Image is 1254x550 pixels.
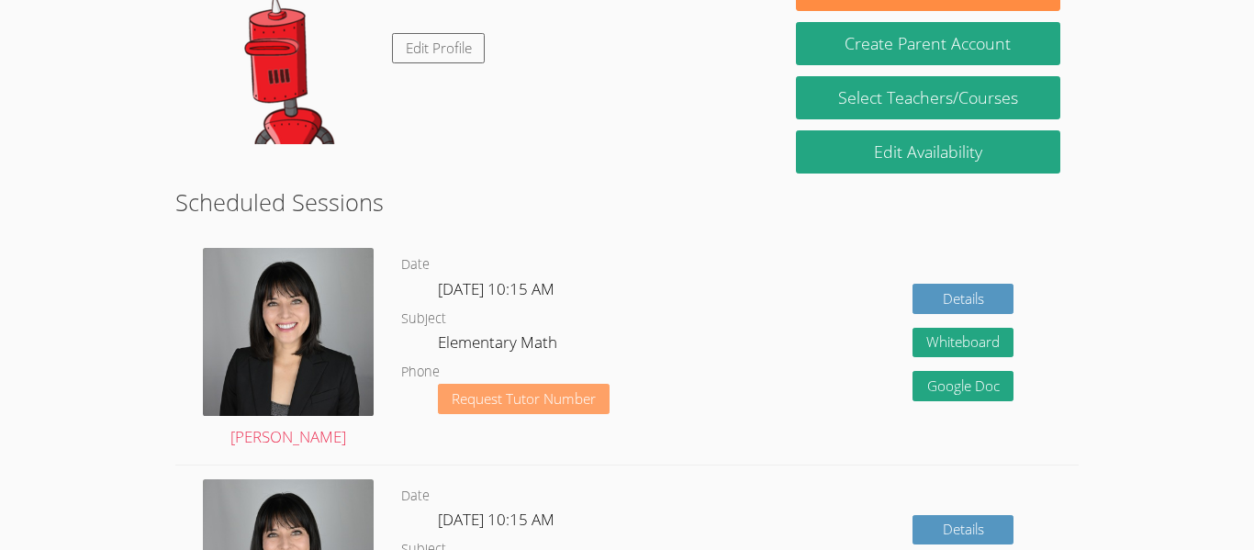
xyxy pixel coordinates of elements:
a: Google Doc [913,371,1013,401]
dt: Subject [401,308,446,331]
button: Whiteboard [913,328,1013,358]
img: DSC_1773.jpeg [203,248,374,416]
h2: Scheduled Sessions [175,185,1079,219]
dt: Date [401,253,430,276]
a: Details [913,515,1013,545]
button: Request Tutor Number [438,384,610,414]
dd: Elementary Math [438,330,561,361]
dt: Date [401,485,430,508]
a: Select Teachers/Courses [796,76,1060,119]
span: Request Tutor Number [452,392,596,406]
dt: Phone [401,361,440,384]
span: [DATE] 10:15 AM [438,509,554,530]
a: Edit Availability [796,130,1060,174]
a: [PERSON_NAME] [203,248,374,451]
a: Details [913,284,1013,314]
button: Create Parent Account [796,22,1060,65]
a: Edit Profile [392,33,486,63]
span: [DATE] 10:15 AM [438,278,554,299]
